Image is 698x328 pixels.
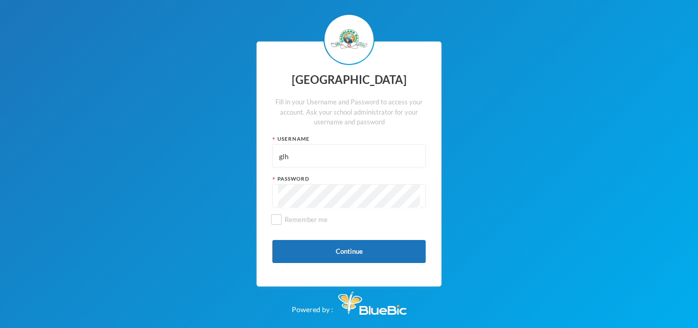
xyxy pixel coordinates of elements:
div: Password [272,175,426,183]
button: Continue [272,240,426,263]
div: Fill in your Username and Password to access your account. Ask your school administrator for your... [272,97,426,127]
span: Remember me [281,215,332,224]
div: Username [272,135,426,143]
img: Bluebic [338,292,407,315]
div: Powered by : [292,287,407,315]
div: [GEOGRAPHIC_DATA] [272,70,426,90]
